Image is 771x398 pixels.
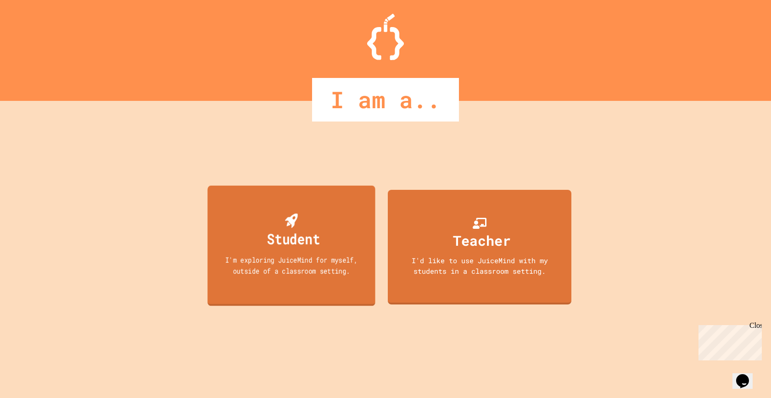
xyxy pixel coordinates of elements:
div: Teacher [453,230,511,251]
div: I am a.. [312,78,459,122]
iframe: chat widget [695,321,762,360]
div: Chat with us now!Close [4,4,63,58]
img: Logo.svg [367,14,404,60]
div: I'd like to use JuiceMind with my students in a classroom setting. [397,255,562,276]
div: I'm exploring JuiceMind for myself, outside of a classroom setting. [216,254,367,276]
div: Student [267,228,320,249]
iframe: chat widget [732,361,762,389]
